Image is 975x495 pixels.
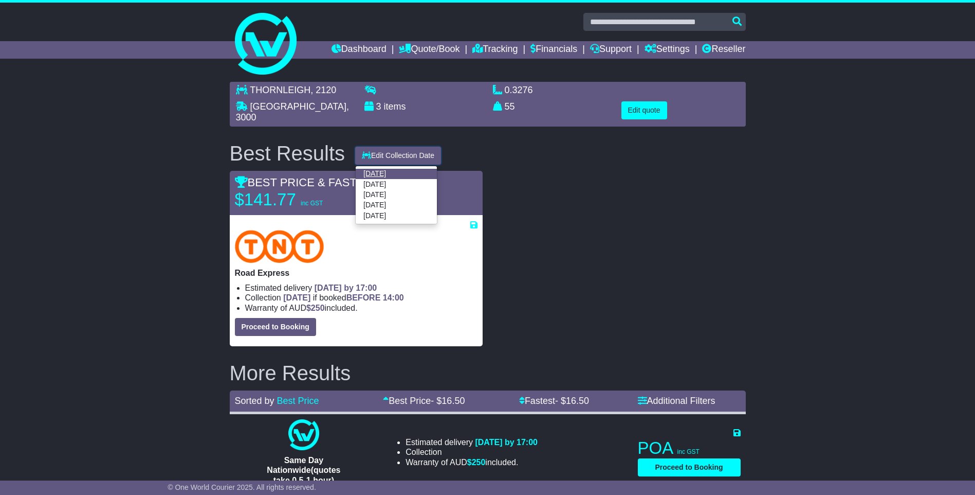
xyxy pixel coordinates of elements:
li: Collection [406,447,538,457]
span: 3 [376,101,381,112]
span: inc GST [301,200,323,207]
span: 250 [311,304,325,312]
p: $141.77 [235,189,363,210]
button: Proceed to Booking [638,458,741,476]
span: items [384,101,406,112]
li: Collection [245,293,477,303]
img: One World Courier: Same Day Nationwide(quotes take 0.5-1 hour) [288,419,319,450]
li: Estimated delivery [406,437,538,447]
span: inc GST [677,448,700,455]
span: 55 [505,101,515,112]
li: Warranty of AUD included. [406,457,538,467]
a: Additional Filters [638,396,715,406]
a: Best Price- $16.50 [383,396,465,406]
a: Support [590,41,632,59]
span: if booked [283,293,403,302]
span: 14:00 [383,293,404,302]
a: Dashboard [332,41,387,59]
span: © One World Courier 2025. All rights reserved. [168,483,316,491]
a: [DATE] [356,200,437,210]
button: Edit Collection Date [355,147,441,165]
span: $ [467,458,486,467]
li: Estimated delivery [245,283,477,293]
span: 16.50 [441,396,465,406]
a: Tracking [472,41,518,59]
a: Reseller [702,41,745,59]
h2: More Results [230,362,746,384]
button: Edit quote [621,101,667,119]
a: Financials [530,41,577,59]
span: Same Day Nationwide(quotes take 0.5-1 hour) [267,456,340,484]
span: - $ [555,396,589,406]
span: , 3000 [236,101,349,123]
span: [GEOGRAPHIC_DATA] [250,101,346,112]
a: [DATE] [356,179,437,189]
a: Settings [645,41,690,59]
a: Fastest- $16.50 [519,396,589,406]
span: , 2120 [310,85,336,95]
li: Warranty of AUD included. [245,303,477,313]
p: POA [638,438,741,458]
span: BEST PRICE & FASTEST [235,176,379,189]
a: Best Price [277,396,319,406]
span: Sorted by [235,396,274,406]
span: [DATE] by 17:00 [475,438,538,447]
span: [DATE] [283,293,310,302]
span: BEFORE [346,293,381,302]
button: Proceed to Booking [235,318,316,336]
span: 0.3276 [505,85,533,95]
p: Road Express [235,268,477,278]
a: [DATE] [356,190,437,200]
span: $ [306,304,325,312]
a: [DATE] [356,169,437,179]
div: Best Results [225,142,351,165]
span: [DATE] by 17:00 [315,284,377,292]
a: Quote/Book [399,41,459,59]
span: THORNLEIGH [250,85,310,95]
span: - $ [431,396,465,406]
span: 16.50 [566,396,589,406]
span: 250 [472,458,486,467]
a: [DATE] [356,210,437,221]
img: TNT Domestic: Road Express [235,230,324,263]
